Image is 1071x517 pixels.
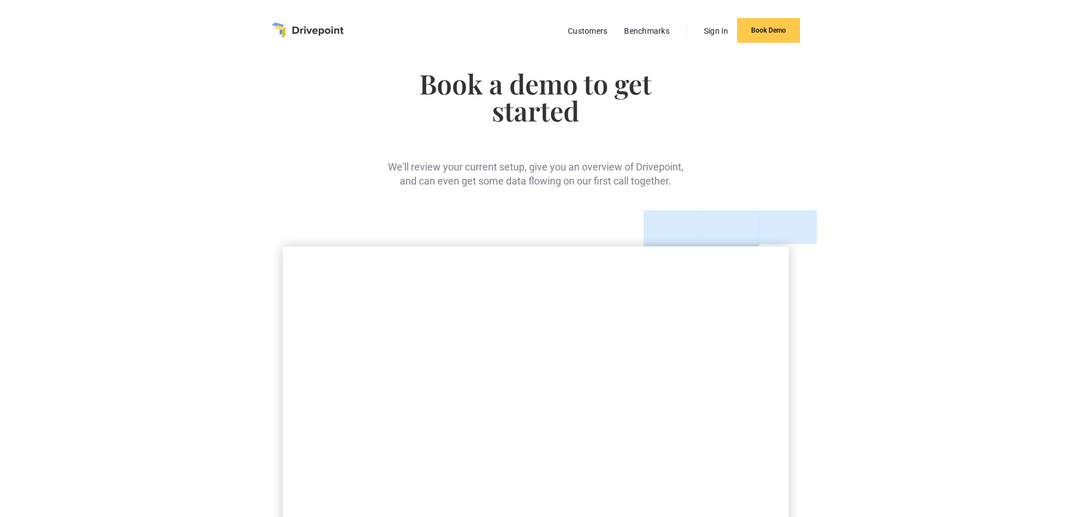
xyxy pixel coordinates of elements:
a: Customers [562,24,613,38]
a: Benchmarks [618,24,675,38]
div: We'll review your current setup, give you an overview of Drivepoint, and can even get some data f... [385,142,686,188]
h1: Book a demo to get started [385,70,686,124]
a: Sign In [698,24,734,38]
a: home [272,23,344,38]
a: Book Demo [737,18,800,43]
